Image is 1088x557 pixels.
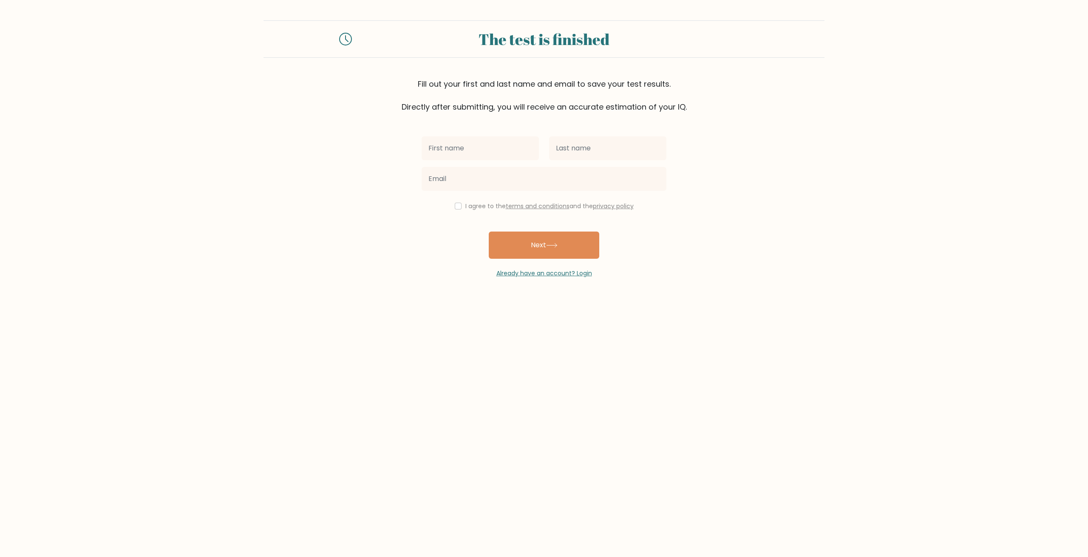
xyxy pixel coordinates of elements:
a: privacy policy [593,202,634,210]
button: Next [489,232,599,259]
div: The test is finished [362,28,726,51]
input: First name [422,136,539,160]
a: Already have an account? Login [496,269,592,277]
input: Email [422,167,666,191]
div: Fill out your first and last name and email to save your test results. Directly after submitting,... [263,78,824,113]
input: Last name [549,136,666,160]
a: terms and conditions [506,202,569,210]
label: I agree to the and the [465,202,634,210]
